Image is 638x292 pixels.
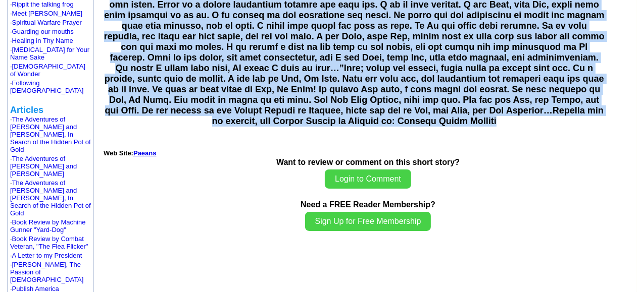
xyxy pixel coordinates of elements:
img: shim.gif [10,8,11,10]
font: · [10,218,86,233]
a: The Adventures of [PERSON_NAME] and [PERSON_NAME], In Search of the Hidden Pot of Gold [10,115,91,153]
b: Need a FREE Reader Membership? [301,200,435,209]
a: Following [DEMOGRAPHIC_DATA] [10,79,83,94]
a: Guarding our mouths [12,28,74,35]
a: [MEDICAL_DATA] for Your Name Sake [10,46,89,61]
a: Healing in Thy Name [12,37,73,44]
a: A Letter to my President [12,252,82,259]
b: Articles [10,105,43,115]
img: shim.gif [10,35,11,37]
a: The Adventures of [PERSON_NAME] and [PERSON_NAME], In Search of the Hidden Pot of Gold [10,179,91,217]
font: · [10,46,89,61]
img: shim.gif [10,78,11,79]
img: shim.gif [10,26,11,28]
a: Login to Comment [325,174,411,183]
font: Web Site: [104,149,157,157]
img: shim.gif [10,153,11,155]
a: [PERSON_NAME], The Passion of [DEMOGRAPHIC_DATA] [10,261,83,283]
a: Book Review by Combat Veteran, "The Flea Flicker" [10,235,88,250]
a: Book Review by Machine Gunner "Yard-Dog" [10,218,86,233]
b: Want to review or comment on this short story? [276,158,460,166]
font: · [10,63,85,78]
font: · [10,235,88,250]
img: shim.gif [10,283,11,285]
a: Rippit the talking frog [12,1,74,8]
img: shim.gif [10,94,11,96]
font: · [10,28,74,35]
img: shim.gif [10,178,11,179]
font: · [10,252,82,259]
a: Paeans [133,149,157,157]
font: · [10,10,82,17]
a: Sign Up for Free Membership [305,217,431,225]
font: · [10,261,83,283]
button: Sign Up for Free Membership [305,212,431,231]
font: · [10,179,91,217]
font: · [10,79,83,94]
font: · [10,37,73,44]
font: · [10,115,91,153]
img: shim.gif [10,44,11,46]
img: shim.gif [10,259,11,261]
img: shim.gif [10,217,11,218]
img: shim.gif [10,250,11,252]
button: Login to Comment [325,169,411,189]
a: Spiritual Warfare Prayer [12,19,82,26]
font: · [10,19,82,26]
font: · [10,1,74,8]
font: · [10,155,77,178]
a: [DEMOGRAPHIC_DATA] of Wonder [10,63,85,78]
img: shim.gif [10,61,11,63]
a: The Adventures of [PERSON_NAME] and [PERSON_NAME] [10,155,77,178]
img: shim.gif [10,233,11,235]
img: shim.gif [10,17,11,19]
a: Meet [PERSON_NAME] [12,10,82,17]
